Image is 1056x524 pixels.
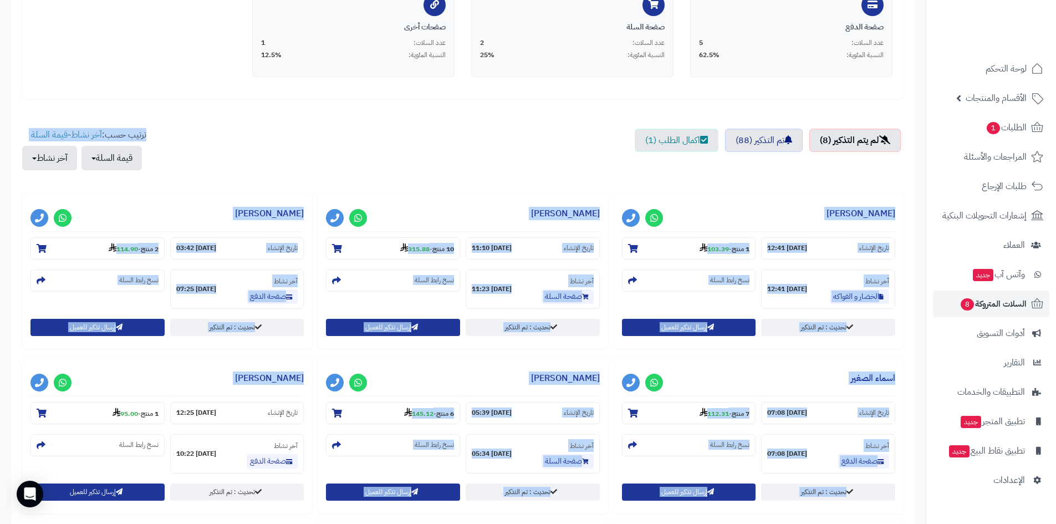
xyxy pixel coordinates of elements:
[261,50,282,60] span: 12.5%
[1003,237,1025,253] span: العملاء
[472,243,512,253] strong: [DATE] 11:10
[414,38,446,48] span: عدد السلات:
[933,173,1049,200] a: طلبات الإرجاع
[176,408,216,418] strong: [DATE] 12:25
[846,50,884,60] span: النسبة المئوية:
[30,434,165,456] section: نسخ رابط السلة
[109,243,159,254] small: -
[622,484,756,501] button: إرسال تذكير للعميل
[404,409,433,419] strong: 145.12
[700,244,729,254] strong: 103.39
[570,441,594,451] small: آخر نشاط
[622,269,756,292] section: نسخ رابط السلة
[542,454,594,469] a: صفحة السلة
[119,440,159,450] small: نسخ رابط السلة
[261,38,265,48] span: 1
[865,276,889,286] small: آخر نشاط
[247,289,298,304] a: صفحة الدفع
[622,434,756,456] section: نسخ رابط السلة
[30,237,165,260] section: 2 منتج-114.90
[933,467,1049,494] a: الإعدادات
[986,61,1027,77] span: لوحة التحكم
[933,437,1049,464] a: تطبيق نقاط البيعجديد
[564,243,594,253] small: تاريخ الإنشاء
[570,276,594,286] small: آخر نشاط
[622,319,756,336] button: إرسال تذكير للعميل
[542,289,594,304] a: صفحة السلة
[141,409,159,419] strong: 1 منتج
[432,244,454,254] strong: 10 منتج
[274,276,298,286] small: آخر نشاط
[732,409,749,419] strong: 7 منتج
[170,319,304,336] a: تحديث : تم التذكير
[981,16,1045,39] img: logo-2.png
[986,120,1027,135] span: الطلبات
[761,484,895,501] a: تحديث : تم التذكير
[933,202,1049,229] a: إشعارات التحويلات البنكية
[972,267,1025,282] span: وآتس آب
[851,38,884,48] span: عدد السلات:
[964,149,1027,165] span: المراجعات والأسئلة
[933,349,1049,376] a: التقارير
[31,128,68,141] a: قيمة السلة
[960,296,1027,312] span: السلات المتروكة
[933,408,1049,435] a: تطبيق المتجرجديد
[725,129,803,152] a: تم التذكير (88)
[1004,355,1025,370] span: التقارير
[732,244,749,254] strong: 1 منتج
[767,449,807,459] strong: [DATE] 07:08
[933,55,1049,82] a: لوحة التحكم
[993,472,1025,488] span: الإعدادات
[767,284,807,294] strong: [DATE] 12:41
[480,50,494,60] span: 25%
[235,372,304,385] a: [PERSON_NAME]
[933,144,1049,170] a: المراجعات والأسئلة
[30,319,165,336] button: إرسال تذكير للعميل
[415,440,454,450] small: نسخ رابط السلة
[71,128,102,141] a: آخر نشاط
[235,207,304,220] a: [PERSON_NAME]
[480,22,665,33] div: صفحة السلة
[982,179,1027,194] span: طلبات الإرجاع
[176,243,216,253] strong: [DATE] 03:42
[268,408,298,418] small: تاريخ الإنشاء
[949,445,970,457] span: جديد
[409,50,446,60] span: النسبة المئوية:
[81,146,142,170] button: قيمة السلة
[30,484,165,501] button: إرسال تذكير للعميل
[700,243,749,254] small: -
[761,319,895,336] a: تحديث : تم التذكير
[865,441,889,451] small: آخر نشاط
[531,372,600,385] a: [PERSON_NAME]
[957,384,1025,400] span: التطبيقات والخدمات
[838,454,889,469] a: صفحة الدفع
[632,38,665,48] span: عدد السلات:
[119,276,159,285] small: نسخ رابط السلة
[326,402,460,424] section: 6 منتج-145.12
[141,244,159,254] strong: 2 منتج
[622,402,756,424] section: 7 منتج-112.31
[436,409,454,419] strong: 6 منتج
[710,440,749,450] small: نسخ رابط السلة
[268,243,298,253] small: تاريخ الإنشاء
[942,208,1027,223] span: إشعارات التحويلات البنكية
[480,38,484,48] span: 2
[22,129,146,170] ul: ترتيب حسب: -
[466,484,600,501] a: تحديث : تم التذكير
[400,243,454,254] small: -
[859,243,889,253] small: تاريخ الإنشاء
[986,121,1001,135] span: 1
[170,484,304,501] a: تحديث : تم التذكير
[113,408,159,419] small: -
[17,481,43,507] div: Open Intercom Messenger
[699,38,703,48] span: 5
[415,276,454,285] small: نسخ رابط السلة
[22,146,77,170] button: آخر نشاط
[109,244,138,254] strong: 114.90
[933,291,1049,317] a: السلات المتروكة8
[326,484,460,501] button: إرسال تذكير للعميل
[961,416,981,428] span: جديد
[30,269,165,292] section: نسخ رابط السلة
[531,207,600,220] a: [PERSON_NAME]
[851,372,895,385] a: اسماء الصغير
